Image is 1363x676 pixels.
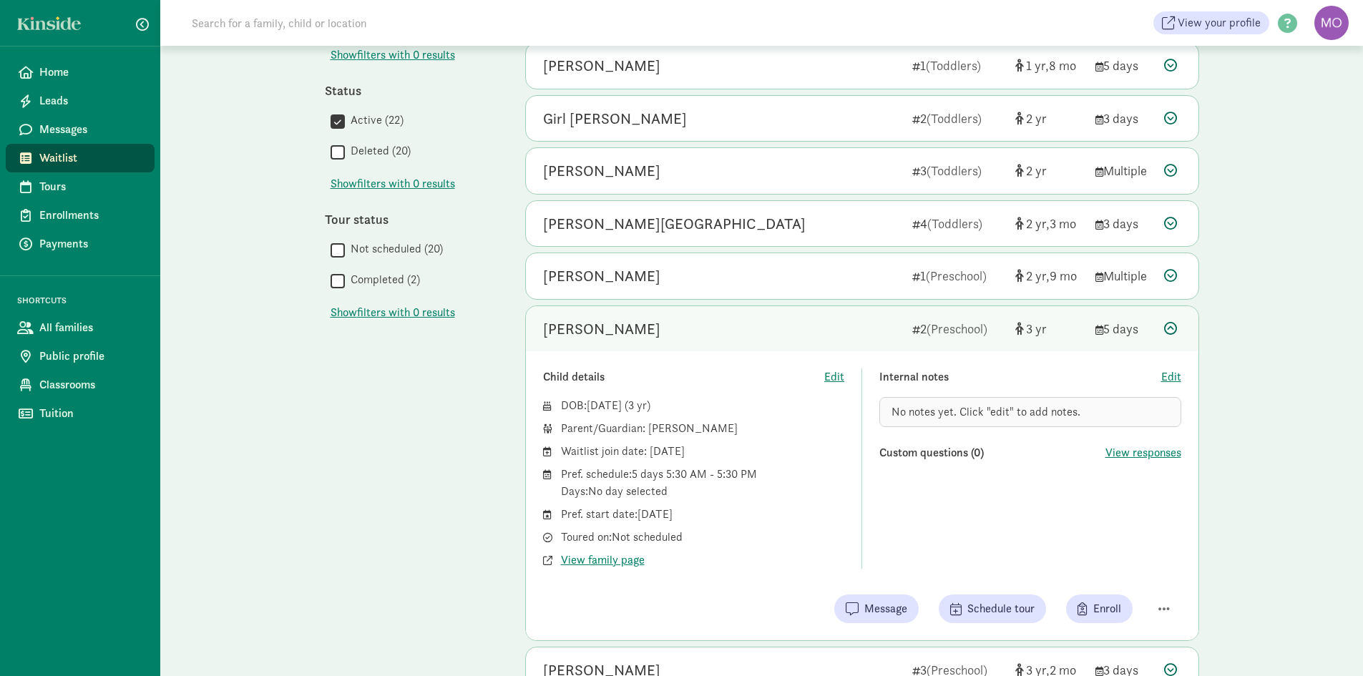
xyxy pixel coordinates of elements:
[39,235,143,253] span: Payments
[561,552,645,569] button: View family page
[183,9,585,37] input: Search for a family, child or location
[6,87,155,115] a: Leads
[1095,56,1153,75] div: 5 days
[345,240,443,258] label: Not scheduled (20)
[1095,161,1153,180] div: Multiple
[6,230,155,258] a: Payments
[927,110,982,127] span: (Toddlers)
[6,144,155,172] a: Waitlist
[1161,368,1181,386] span: Edit
[561,466,845,500] div: Pref. schedule: 5 days 5:30 AM - 5:30 PM Days: No day selected
[1095,109,1153,128] div: 3 days
[926,268,987,284] span: (Preschool)
[587,398,622,413] span: [DATE]
[39,207,143,224] span: Enrollments
[39,92,143,109] span: Leads
[345,112,404,129] label: Active (22)
[6,115,155,144] a: Messages
[1291,607,1363,676] iframe: Chat Widget
[6,172,155,201] a: Tours
[1066,594,1133,623] button: Enroll
[1015,214,1084,233] div: [object Object]
[561,397,845,414] div: DOB: ( )
[912,109,1004,128] div: 2
[39,121,143,138] span: Messages
[1050,268,1077,284] span: 9
[561,529,845,546] div: Toured on: Not scheduled
[543,368,825,386] div: Child details
[912,266,1004,285] div: 1
[331,46,455,64] span: Show filters with 0 results
[927,162,982,179] span: (Toddlers)
[6,313,155,342] a: All families
[6,342,155,371] a: Public profile
[39,150,143,167] span: Waitlist
[345,271,420,288] label: Completed (2)
[912,161,1004,180] div: 3
[891,404,1080,419] span: No notes yet. Click "edit" to add notes.
[1026,110,1047,127] span: 2
[345,142,411,160] label: Deleted (20)
[39,348,143,365] span: Public profile
[864,600,907,617] span: Message
[543,54,660,77] div: Gary Strehlow
[543,160,660,182] div: Taylee Macht
[1026,57,1049,74] span: 1
[331,304,455,321] span: Show filters with 0 results
[824,368,844,386] button: Edit
[1178,14,1261,31] span: View your profile
[912,214,1004,233] div: 4
[561,443,845,460] div: Waitlist join date: [DATE]
[1050,215,1076,232] span: 3
[1153,11,1269,34] a: View your profile
[927,320,987,337] span: (Preschool)
[1026,162,1047,179] span: 2
[6,201,155,230] a: Enrollments
[1015,266,1084,285] div: [object Object]
[1015,161,1084,180] div: [object Object]
[39,376,143,393] span: Classrooms
[39,319,143,336] span: All families
[879,368,1161,386] div: Internal notes
[331,175,455,192] span: Show filters with 0 results
[561,506,845,523] div: Pref. start date: [DATE]
[543,107,687,130] div: Girl Riemer
[331,46,455,64] button: Showfilters with 0 results
[331,304,455,321] button: Showfilters with 0 results
[325,210,497,229] div: Tour status
[628,398,647,413] span: 3
[6,399,155,428] a: Tuition
[927,215,982,232] span: (Toddlers)
[1049,57,1076,74] span: 8
[1026,215,1050,232] span: 2
[1095,266,1153,285] div: Multiple
[939,594,1046,623] button: Schedule tour
[39,405,143,422] span: Tuition
[1015,319,1084,338] div: [object Object]
[912,56,1004,75] div: 1
[561,420,845,437] div: Parent/Guardian: [PERSON_NAME]
[543,318,660,341] div: Mavrick Mulry
[1095,319,1153,338] div: 5 days
[1015,109,1084,128] div: [object Object]
[39,64,143,81] span: Home
[6,58,155,87] a: Home
[912,319,1004,338] div: 2
[39,178,143,195] span: Tours
[543,212,806,235] div: August Avila-Beyersdorf
[1095,214,1153,233] div: 3 days
[926,57,981,74] span: (Toddlers)
[1026,268,1050,284] span: 2
[6,371,155,399] a: Classrooms
[834,594,919,623] button: Message
[331,175,455,192] button: Showfilters with 0 results
[879,444,1105,461] div: Custom questions (0)
[1105,444,1181,461] button: View responses
[967,600,1035,617] span: Schedule tour
[325,81,497,100] div: Status
[1015,56,1084,75] div: [object Object]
